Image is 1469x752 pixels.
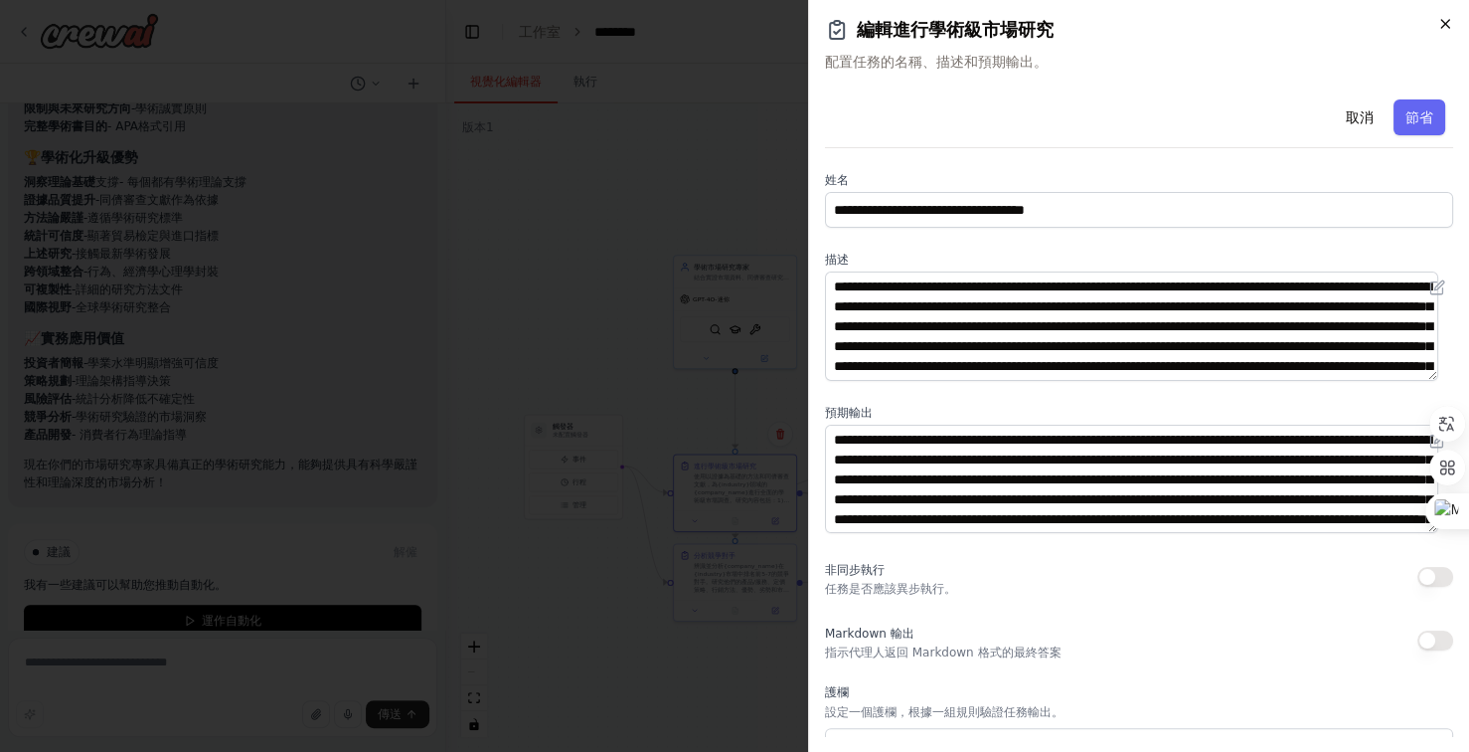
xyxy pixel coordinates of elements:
[825,563,885,577] font: 非同步執行
[1405,109,1433,125] font: 節省
[825,173,849,187] font: 姓名
[1346,109,1374,125] font: 取消
[825,705,1063,719] font: 設定一個護欄，根據一組規則驗證任務輸出。
[825,253,849,267] font: 描述
[1393,99,1445,135] button: 節省
[857,19,1054,40] font: 編輯進行學術級市場研究
[825,627,914,641] font: Markdown 輸出
[825,406,873,420] font: 預期輸出
[825,582,956,596] font: 任務是否應該異步執行。
[825,685,849,699] font: 護欄
[825,646,1061,659] font: 指示代理人返回 Markdown 格式的最終答案
[1425,276,1449,299] button: 在編輯器中開啟
[1334,99,1386,135] button: 取消
[825,54,1048,70] font: 配置任務的名稱、描述和預期輸出。
[1425,429,1449,453] button: 在編輯器中開啟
